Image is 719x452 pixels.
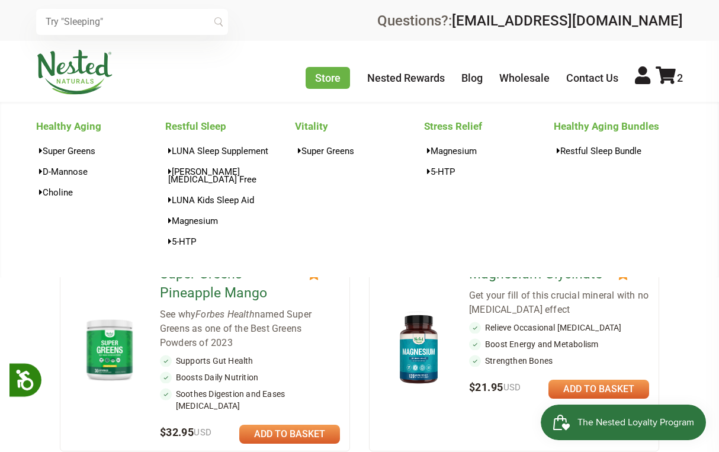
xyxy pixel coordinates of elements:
[160,265,313,303] a: Super Greens - Pineapple Mango
[160,307,340,350] div: See why named Super Greens as one of the Best Greens Powders of 2023
[160,426,212,438] span: $32.95
[295,142,425,159] a: Super Greens
[469,381,521,393] span: $21.95
[452,12,683,29] a: [EMAIL_ADDRESS][DOMAIN_NAME]
[469,288,649,317] div: Get your fill of this crucial mineral with no [MEDICAL_DATA] effect
[160,388,340,412] li: Soothes Digestion and Eases [MEDICAL_DATA]
[306,67,350,89] a: Store
[36,142,166,159] a: Super Greens
[469,322,649,334] li: Relieve Occasional [MEDICAL_DATA]
[677,72,683,84] span: 2
[503,382,521,393] span: USD
[165,212,295,229] a: Magnesium
[461,72,483,84] a: Blog
[499,72,550,84] a: Wholesale
[295,117,425,136] a: Vitality
[194,427,211,438] span: USD
[389,310,449,389] img: Magnesium Glycinate
[469,355,649,367] li: Strengthen Bones
[566,72,618,84] a: Contact Us
[195,309,255,320] em: Forbes Health
[541,405,707,440] iframe: Button to open loyalty program pop-up
[165,191,295,209] a: LUNA Kids Sleep Aid
[377,14,683,28] div: Questions?:
[160,355,340,367] li: Supports Gut Health
[165,142,295,159] a: LUNA Sleep Supplement
[36,9,228,35] input: Try "Sleeping"
[424,163,554,180] a: 5-HTP
[656,72,683,84] a: 2
[79,315,140,384] img: Super Greens - Pineapple Mango
[424,142,554,159] a: Magnesium
[165,233,295,250] a: 5-HTP
[36,184,166,201] a: Choline
[424,117,554,136] a: Stress Relief
[165,117,295,136] a: Restful Sleep
[36,50,113,95] img: Nested Naturals
[36,163,166,180] a: D-Mannose
[160,371,340,383] li: Boosts Daily Nutrition
[469,338,649,350] li: Boost Energy and Metabolism
[554,142,683,159] a: Restful Sleep Bundle
[554,117,683,136] a: Healthy Aging Bundles
[36,117,166,136] a: Healthy Aging
[367,72,445,84] a: Nested Rewards
[165,163,295,188] a: [PERSON_NAME][MEDICAL_DATA] Free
